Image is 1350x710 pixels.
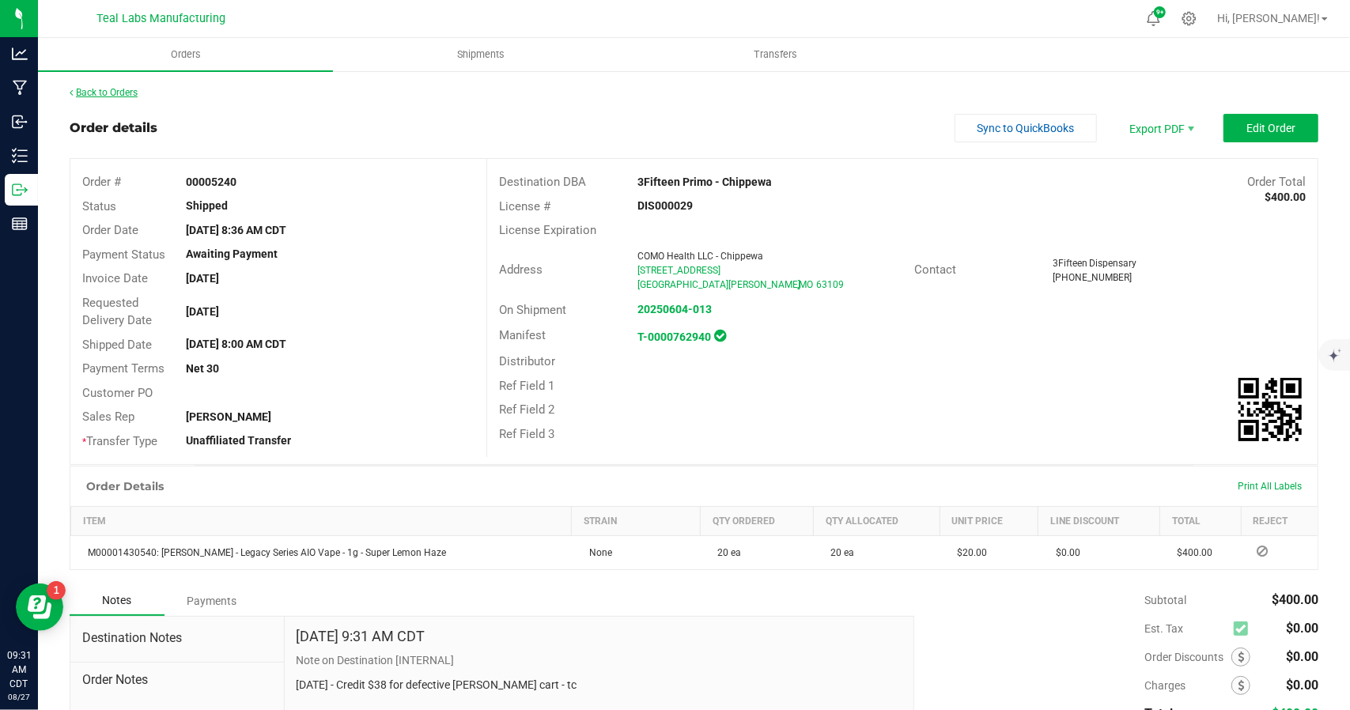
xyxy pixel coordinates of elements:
span: Customer PO [82,386,153,400]
span: 20 ea [709,547,741,558]
strong: DIS000029 [637,199,693,212]
p: Note on Destination [INTERNAL] [297,652,902,669]
strong: Net 30 [186,362,219,375]
a: Back to Orders [70,87,138,98]
span: $0.00 [1048,547,1080,558]
span: $400.00 [1169,547,1212,558]
strong: [DATE] 8:00 AM CDT [186,338,286,350]
span: Reject Inventory [1250,546,1274,556]
span: Ref Field 1 [499,379,554,393]
a: 20250604-013 [637,303,712,315]
p: 08/27 [7,691,31,703]
span: Invoice Date [82,271,148,285]
span: Orders [149,47,222,62]
span: Ref Field 2 [499,402,554,417]
th: Unit Price [940,507,1038,536]
span: 63109 [816,279,844,290]
span: 20 ea [822,547,854,558]
span: Calculate excise tax [1234,618,1255,640]
span: Sync to QuickBooks [978,122,1075,134]
a: Orders [38,38,333,71]
span: Payment Status [82,247,165,262]
inline-svg: Manufacturing [12,80,28,96]
a: Transfers [629,38,924,71]
img: Scan me! [1238,378,1302,441]
strong: [DATE] [186,272,219,285]
span: Teal Labs Manufacturing [97,12,226,25]
span: Distributor [499,354,555,368]
span: [PHONE_NUMBER] [1053,272,1132,283]
div: Manage settings [1179,11,1199,26]
span: COMO Health LLC - Chippewa [637,251,763,262]
th: Qty Ordered [700,507,813,536]
span: Sales Rep [82,410,134,424]
iframe: Resource center [16,583,63,631]
th: Reject [1241,507,1318,536]
span: $400.00 [1272,592,1318,607]
span: Address [499,262,543,277]
span: Print All Labels [1238,481,1302,492]
strong: [DATE] 8:36 AM CDT [186,224,286,236]
span: Manifest [499,328,546,342]
iframe: Resource center unread badge [47,581,66,600]
th: Qty Allocated [813,507,940,536]
h4: [DATE] 9:31 AM CDT [297,629,425,644]
span: Order Notes [82,670,272,689]
span: Dispensary [1089,258,1136,269]
li: Export PDF [1113,114,1208,142]
h1: Order Details [86,480,164,493]
span: Contact [914,262,956,277]
span: , [797,279,799,290]
span: Transfer Type [82,434,157,448]
span: Requested Delivery Date [82,296,152,328]
span: Order Discounts [1144,651,1231,663]
inline-svg: Inbound [12,114,28,130]
span: On Shipment [499,303,566,317]
span: 9+ [1156,9,1163,16]
inline-svg: Outbound [12,182,28,198]
th: Strain [572,507,701,536]
span: Status [82,199,116,213]
span: Order Date [82,223,138,237]
inline-svg: Reports [12,216,28,232]
span: Payment Terms [82,361,164,376]
span: $0.00 [1286,621,1318,636]
span: Edit Order [1246,122,1295,134]
span: In Sync [714,327,726,344]
span: [GEOGRAPHIC_DATA][PERSON_NAME] [637,279,800,290]
span: $20.00 [949,547,987,558]
span: $0.00 [1286,649,1318,664]
qrcode: 00005240 [1238,378,1302,441]
span: $0.00 [1286,678,1318,693]
span: Charges [1144,679,1231,692]
inline-svg: Inventory [12,148,28,164]
span: Destination Notes [82,629,272,648]
span: Est. Tax [1144,622,1227,635]
p: [DATE] - Credit $38 for defective [PERSON_NAME] cart - tc [297,677,902,693]
strong: Shipped [186,199,228,212]
div: Notes [70,586,164,616]
th: Item [71,507,572,536]
th: Line Discount [1038,507,1159,536]
span: Transfers [733,47,819,62]
span: None [581,547,612,558]
span: Order # [82,175,121,189]
span: [STREET_ADDRESS] [637,265,720,276]
a: Shipments [333,38,628,71]
span: Ref Field 3 [499,427,554,441]
p: 09:31 AM CDT [7,648,31,691]
strong: [DATE] [186,305,219,318]
a: T-0000762940 [637,330,711,343]
div: Order details [70,119,157,138]
strong: 00005240 [186,176,236,188]
inline-svg: Analytics [12,46,28,62]
strong: $400.00 [1265,191,1306,203]
span: MO [799,279,813,290]
strong: Awaiting Payment [186,247,278,260]
span: Hi, [PERSON_NAME]! [1217,12,1320,25]
span: License # [499,199,550,213]
strong: Unaffiliated Transfer [186,434,291,447]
